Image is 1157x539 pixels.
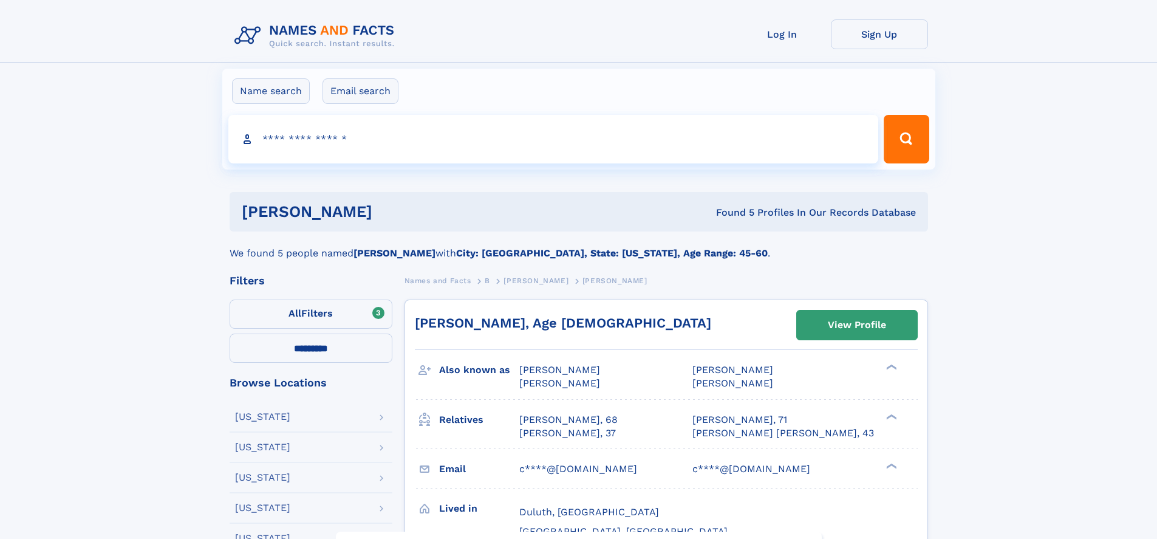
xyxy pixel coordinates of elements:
span: [GEOGRAPHIC_DATA], [GEOGRAPHIC_DATA] [519,526,728,537]
div: View Profile [828,311,886,339]
b: [PERSON_NAME] [353,247,435,259]
div: [US_STATE] [235,503,290,513]
a: View Profile [797,311,917,340]
h3: Lived in [439,498,519,519]
div: [US_STATE] [235,473,290,482]
span: All [288,307,301,319]
a: B [485,273,490,288]
a: [PERSON_NAME], 37 [519,427,616,440]
div: Filters [230,275,392,286]
a: [PERSON_NAME], 71 [692,413,787,427]
span: [PERSON_NAME] [692,377,773,389]
div: ❯ [883,363,898,371]
h3: Relatives [439,410,519,430]
input: search input [228,115,879,163]
span: [PERSON_NAME] [692,364,773,376]
div: [US_STATE] [235,442,290,452]
label: Email search [323,78,398,104]
a: [PERSON_NAME] [503,273,568,288]
div: ❯ [883,413,898,421]
img: Logo Names and Facts [230,19,404,52]
span: [PERSON_NAME] [519,364,600,376]
h3: Also known as [439,360,519,380]
span: [PERSON_NAME] [503,276,568,285]
a: [PERSON_NAME], Age [DEMOGRAPHIC_DATA] [415,315,711,331]
div: [US_STATE] [235,412,290,422]
label: Filters [230,300,392,329]
a: [PERSON_NAME], 68 [519,413,618,427]
button: Search Button [884,115,929,163]
span: [PERSON_NAME] [519,377,600,389]
label: Name search [232,78,310,104]
a: Sign Up [831,19,928,49]
div: ❯ [883,462,898,470]
a: Log In [734,19,831,49]
div: Found 5 Profiles In Our Records Database [544,206,916,219]
div: We found 5 people named with . [230,232,928,261]
a: Names and Facts [404,273,471,288]
h1: [PERSON_NAME] [242,204,544,219]
div: Browse Locations [230,377,392,388]
span: B [485,276,490,285]
span: [PERSON_NAME] [582,276,647,285]
b: City: [GEOGRAPHIC_DATA], State: [US_STATE], Age Range: 45-60 [456,247,768,259]
h3: Email [439,459,519,479]
span: Duluth, [GEOGRAPHIC_DATA] [519,506,659,518]
a: [PERSON_NAME] [PERSON_NAME], 43 [692,427,874,440]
